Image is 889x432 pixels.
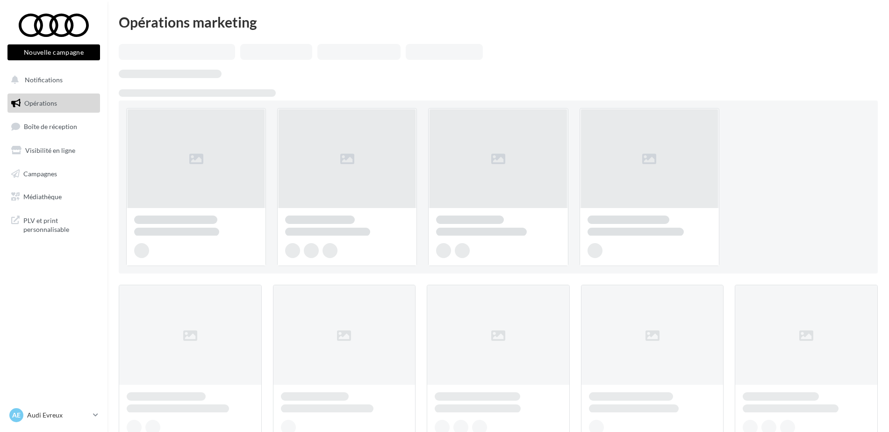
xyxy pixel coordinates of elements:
[23,169,57,177] span: Campagnes
[6,70,98,90] button: Notifications
[23,214,96,234] span: PLV et print personnalisable
[6,116,102,137] a: Boîte de réception
[24,122,77,130] span: Boîte de réception
[25,146,75,154] span: Visibilité en ligne
[6,210,102,238] a: PLV et print personnalisable
[7,406,100,424] a: AE Audi Evreux
[7,44,100,60] button: Nouvelle campagne
[23,193,62,201] span: Médiathèque
[24,99,57,107] span: Opérations
[12,410,21,420] span: AE
[27,410,89,420] p: Audi Evreux
[6,94,102,113] a: Opérations
[6,187,102,207] a: Médiathèque
[6,164,102,184] a: Campagnes
[119,15,878,29] div: Opérations marketing
[6,141,102,160] a: Visibilité en ligne
[25,76,63,84] span: Notifications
